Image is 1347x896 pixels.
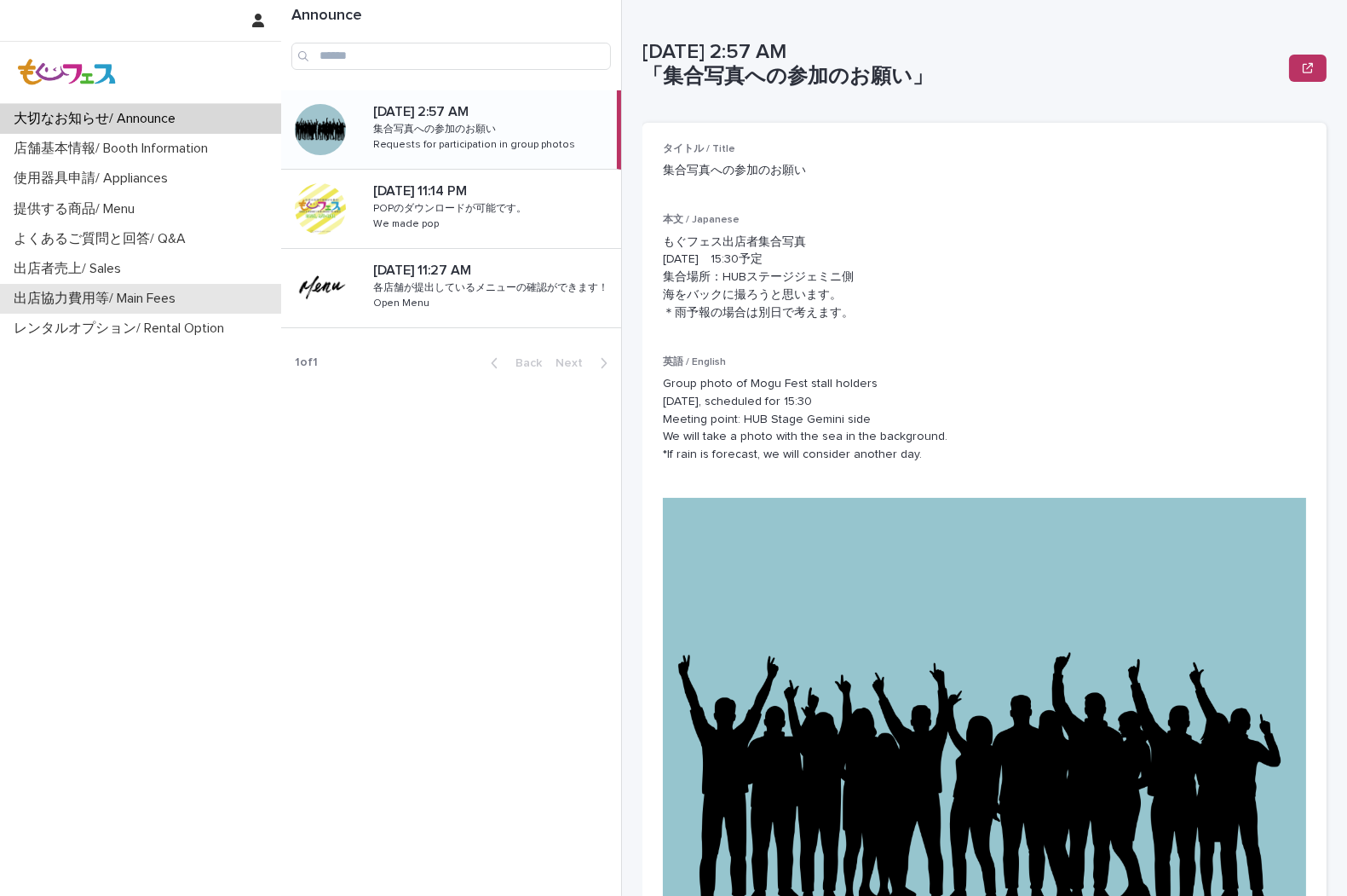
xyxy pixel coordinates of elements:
[7,291,189,307] p: 出店協力費用等/ Main Fees
[663,375,1306,464] p: Group photo of Mogu Fest stall holders [DATE], scheduled for 15:30 Meeting point: HUB Stage Gemin...
[373,279,612,294] p: 各店舗が提出しているメニューの確認ができます！
[373,259,475,279] p: [DATE] 11:27 AM
[663,162,1306,180] p: 集合写真への参加のお願い
[477,356,549,371] button: Back
[373,120,499,136] p: 集合写真への参加のお願い
[663,234,1306,322] p: もぐフェス出店者集合写真 [DATE] 15:30予定 集合場所：HUBステージジェミニ側 海をバックに撮ろうと思います。 ＊雨予報の場合は別日で考えます。
[291,7,611,26] h1: Announce
[7,231,199,247] p: よくあるご質問と回答/ Q&A
[7,321,238,337] p: レンタルオプション/ Rental Option
[373,101,472,120] p: [DATE] 2:57 AM
[281,342,331,384] p: 1 of 1
[373,180,470,199] p: [DATE] 11:14 PM
[663,144,735,154] span: タイトル / Title
[663,215,740,225] span: 本文 / Japanese
[642,40,1282,90] p: [DATE] 2:57 AM 「集合写真への参加のお願い」
[7,261,135,277] p: 出店者売上/ Sales
[281,90,621,170] a: [DATE] 2:57 AM[DATE] 2:57 AM 集合写真への参加のお願い集合写真への参加のお願い Requests for participation in group photosR...
[14,55,121,90] img: Z8gcrWHQVC4NX3Wf4olx
[291,43,611,70] input: Search
[7,111,189,127] p: 大切なお知らせ/ Announce
[281,249,621,328] a: [DATE] 11:27 AM[DATE] 11:27 AM 各店舗が提出しているメニューの確認ができます！各店舗が提出しているメニューの確認ができます！ Open MenuOpen Menu
[373,199,530,215] p: POPのダウンロードが可能です。
[7,201,148,217] p: 提供する商品/ Menu
[663,357,726,367] span: 英語 / English
[281,170,621,249] a: [DATE] 11:14 PM[DATE] 11:14 PM POPのダウンロードが可能です。POPのダウンロードが可能です。 We made popWe made pop
[7,141,222,157] p: 店舗基本情報/ Booth Information
[555,357,593,369] span: Next
[505,357,542,369] span: Back
[7,171,181,187] p: 使用器具申請/ Appliances
[373,215,442,230] p: We made pop
[549,356,621,371] button: Next
[373,136,579,151] p: Requests for participation in group photos
[373,294,433,309] p: Open Menu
